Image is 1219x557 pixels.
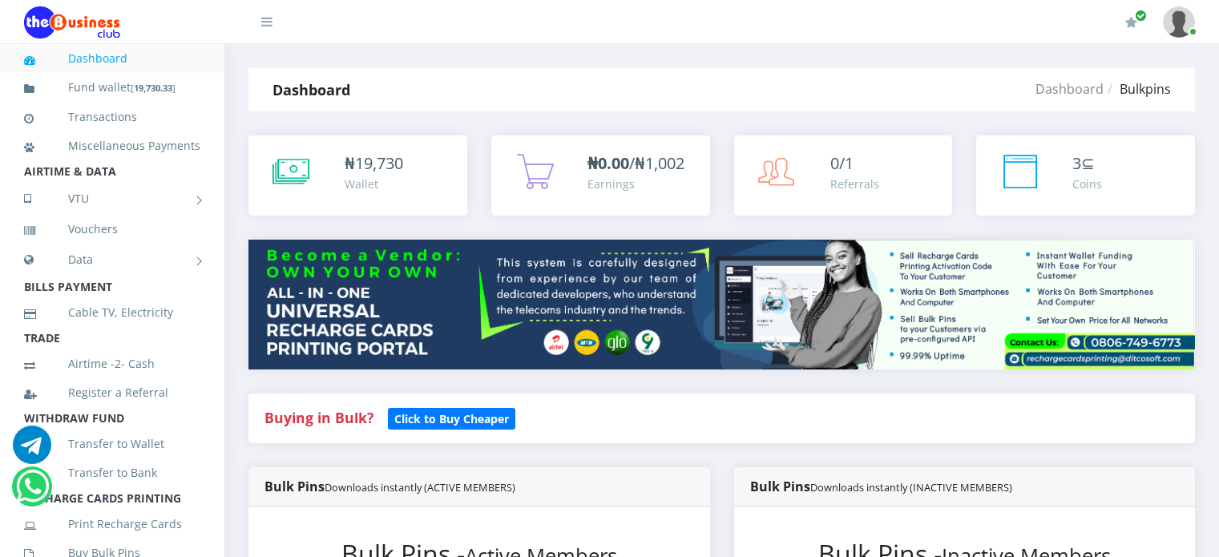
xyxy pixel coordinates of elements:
[24,240,200,280] a: Data
[24,179,200,219] a: VTU
[134,82,172,94] b: 19,730.33
[24,294,200,331] a: Cable TV, Electricity
[587,176,684,192] div: Earnings
[830,176,879,192] div: Referrals
[13,438,51,464] a: Chat for support
[1135,10,1147,22] span: Renew/Upgrade Subscription
[24,69,200,107] a: Fund wallet[19,730.33]
[264,408,373,427] strong: Buying in Bulk?
[24,506,200,543] a: Print Recharge Cards
[24,454,200,491] a: Transfer to Bank
[810,480,1012,494] small: Downloads instantly (INACTIVE MEMBERS)
[750,478,1012,495] strong: Bulk Pins
[24,345,200,382] a: Airtime -2- Cash
[1035,80,1104,98] a: Dashboard
[1072,152,1081,174] span: 3
[24,127,200,164] a: Miscellaneous Payments
[24,99,200,135] a: Transactions
[388,408,515,427] a: Click to Buy Cheaper
[24,40,200,77] a: Dashboard
[24,211,200,248] a: Vouchers
[345,151,403,176] div: ₦
[1072,176,1102,192] div: Coins
[587,152,629,174] b: ₦0.00
[131,82,176,94] small: [ ]
[24,6,120,38] img: Logo
[734,135,953,216] a: 0/1 Referrals
[248,135,467,216] a: ₦19,730 Wallet
[1163,6,1195,38] img: User
[264,478,515,495] strong: Bulk Pins
[1104,79,1171,99] li: Bulkpins
[16,479,49,506] a: Chat for support
[24,426,200,462] a: Transfer to Wallet
[830,152,854,174] span: 0/1
[355,152,403,174] span: 19,730
[491,135,710,216] a: ₦0.00/₦1,002 Earnings
[325,480,515,494] small: Downloads instantly (ACTIVE MEMBERS)
[587,152,684,174] span: /₦1,002
[394,411,509,426] b: Click to Buy Cheaper
[24,374,200,411] a: Register a Referral
[345,176,403,192] div: Wallet
[248,240,1195,369] img: multitenant_rcp.png
[272,80,350,99] strong: Dashboard
[1125,16,1137,29] i: Renew/Upgrade Subscription
[1072,151,1102,176] div: ⊆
